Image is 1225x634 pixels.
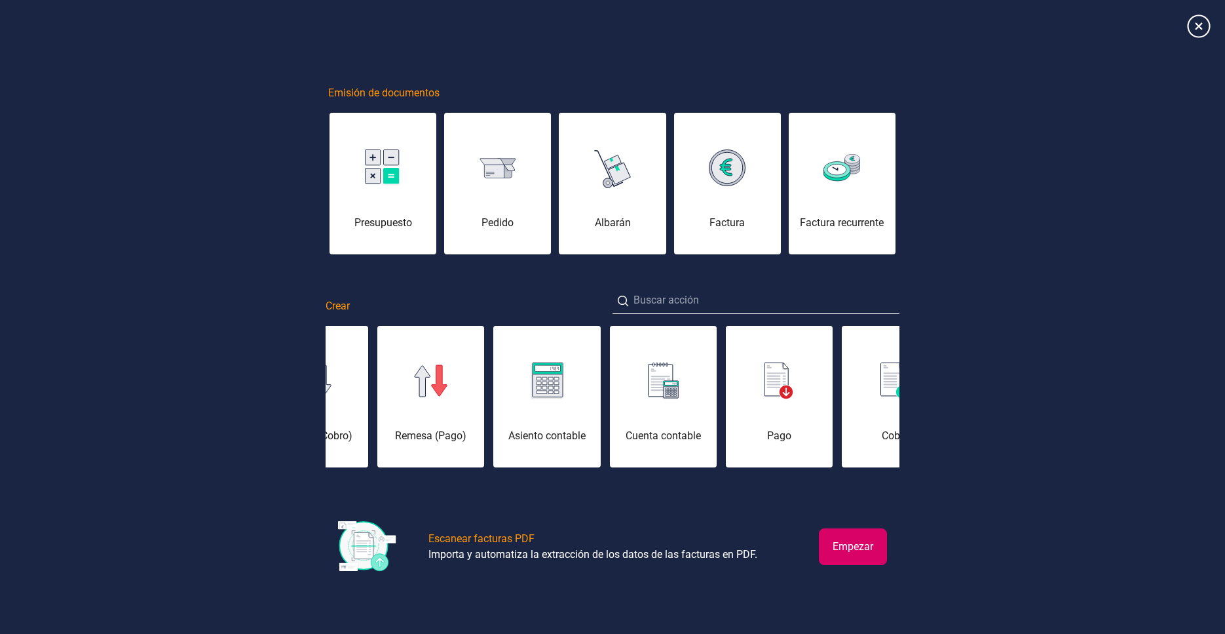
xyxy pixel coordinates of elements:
[365,149,402,187] img: img-presupuesto.svg
[377,428,484,444] div: Remesa (Pago)
[674,215,781,231] div: Factura
[330,215,436,231] div: Presupuesto
[648,363,679,399] img: img-cuenta-contable.svg
[414,365,448,397] img: img-remesa-pago.svg
[428,547,757,563] div: Importa y automatiza la extracción de los datos de las facturas en PDF.
[328,85,440,101] span: Emisión de documentos
[789,215,895,231] div: Factura recurrente
[610,428,717,444] div: Cuenta contable
[880,363,911,399] img: img-cobro.svg
[842,428,949,444] div: Cobro
[726,428,833,444] div: Pago
[764,363,794,399] img: img-pago.svg
[709,149,745,186] img: img-factura.svg
[819,528,887,565] button: Empezar
[594,146,631,190] img: img-albaran.svg
[326,298,350,314] span: Crear
[823,154,860,181] img: img-factura-recurrente.svg
[444,215,551,231] div: Pedido
[612,287,899,314] input: Buscar acción
[559,215,666,231] div: Albarán
[428,531,535,547] div: Escanear facturas PDF
[531,363,563,399] img: img-asiento-contable.svg
[338,521,397,572] img: img-escanear-facturas-pdf.svg
[493,428,600,444] div: Asiento contable
[480,158,516,178] img: img-pedido.svg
